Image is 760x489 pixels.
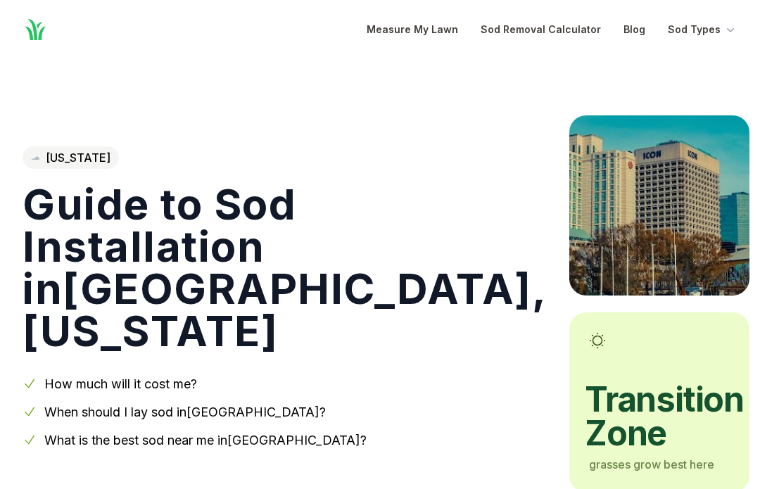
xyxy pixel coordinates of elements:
img: A picture of Norfolk [569,115,749,296]
a: [US_STATE] [23,146,119,169]
span: transition zone [585,383,730,450]
span: grasses grow best here [589,457,714,471]
a: Blog [623,21,645,38]
a: Measure My Lawn [367,21,458,38]
a: What is the best sod near me in[GEOGRAPHIC_DATA]? [44,433,367,447]
a: When should I lay sod in[GEOGRAPHIC_DATA]? [44,405,326,419]
a: How much will it cost me? [44,376,197,391]
img: Virginia state outline [31,156,40,160]
button: Sod Types [668,21,737,38]
a: Sod Removal Calculator [481,21,601,38]
h1: Guide to Sod Installation in [GEOGRAPHIC_DATA] , [US_STATE] [23,183,547,352]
